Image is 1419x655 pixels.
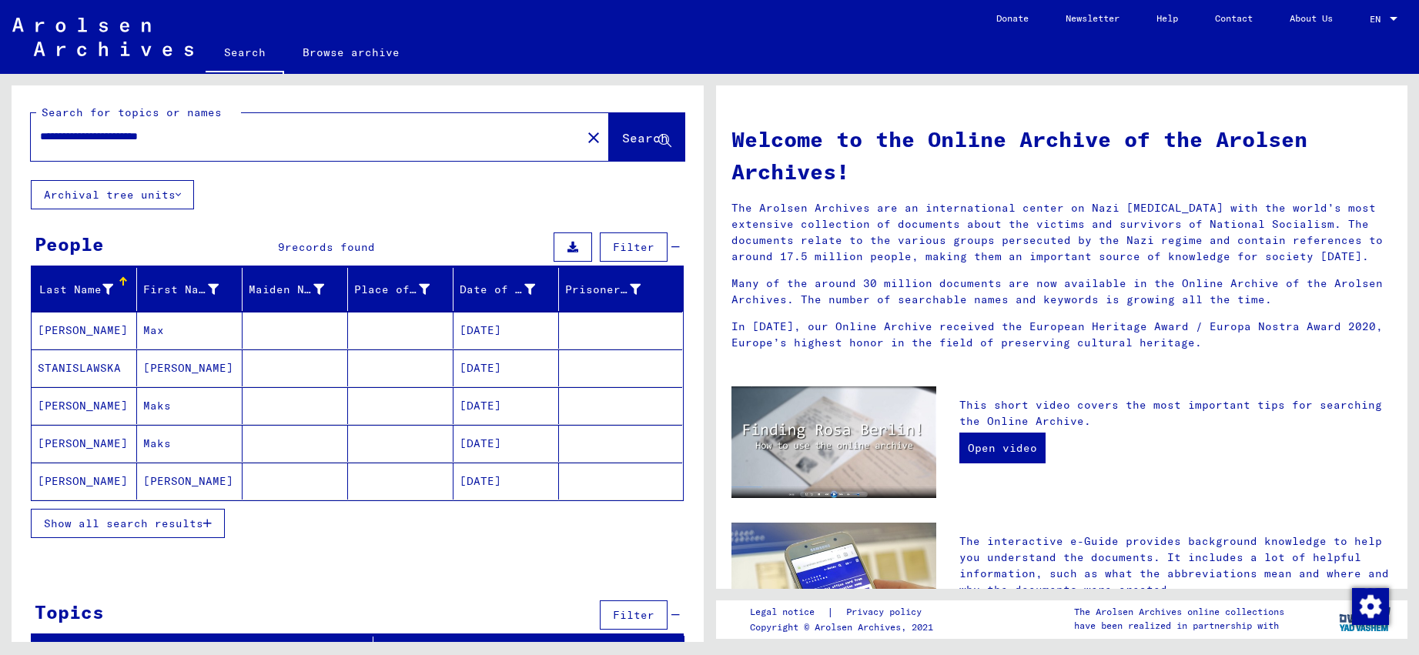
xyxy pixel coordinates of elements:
[613,608,654,622] span: Filter
[731,123,1393,188] h1: Welcome to the Online Archive of the Arolsen Archives!
[750,604,827,620] a: Legal notice
[453,268,559,311] mat-header-cell: Date of Birth
[284,34,418,71] a: Browse archive
[584,129,603,147] mat-icon: close
[137,349,243,386] mat-cell: [PERSON_NAME]
[1370,14,1387,25] span: EN
[1352,588,1389,625] img: Change consent
[243,268,348,311] mat-header-cell: Maiden Name
[32,268,137,311] mat-header-cell: Last Name
[1336,600,1394,638] img: yv_logo.png
[453,312,559,349] mat-cell: [DATE]
[731,276,1393,308] p: Many of the around 30 million documents are now available in the Online Archive of the Arolsen Ar...
[143,282,219,298] div: First Name
[731,386,936,498] img: video.jpg
[348,268,453,311] mat-header-cell: Place of Birth
[453,349,559,386] mat-cell: [DATE]
[565,282,641,298] div: Prisoner #
[137,425,243,462] mat-cell: Maks
[12,18,193,56] img: Arolsen_neg.svg
[137,312,243,349] mat-cell: Max
[578,122,609,152] button: Clear
[750,620,940,634] p: Copyright © Arolsen Archives, 2021
[31,180,194,209] button: Archival tree units
[137,387,243,424] mat-cell: Maks
[38,282,113,298] div: Last Name
[1074,619,1284,633] p: have been realized in partnership with
[31,509,225,538] button: Show all search results
[38,277,136,302] div: Last Name
[44,516,203,530] span: Show all search results
[137,463,243,500] mat-cell: [PERSON_NAME]
[278,240,285,254] span: 9
[285,240,375,254] span: records found
[143,277,242,302] div: First Name
[42,105,222,119] mat-label: Search for topics or names
[959,397,1392,429] p: This short video covers the most important tips for searching the Online Archive.
[834,604,940,620] a: Privacy policy
[206,34,284,74] a: Search
[32,387,137,424] mat-cell: [PERSON_NAME]
[750,604,940,620] div: |
[32,349,137,386] mat-cell: STANISLAWSKA
[32,312,137,349] mat-cell: [PERSON_NAME]
[249,282,324,298] div: Maiden Name
[731,319,1393,351] p: In [DATE], our Online Archive received the European Heritage Award / Europa Nostra Award 2020, Eu...
[613,240,654,254] span: Filter
[609,113,684,161] button: Search
[32,463,137,500] mat-cell: [PERSON_NAME]
[137,268,243,311] mat-header-cell: First Name
[559,268,682,311] mat-header-cell: Prisoner #
[460,277,558,302] div: Date of Birth
[32,425,137,462] mat-cell: [PERSON_NAME]
[453,463,559,500] mat-cell: [DATE]
[622,130,668,145] span: Search
[249,277,347,302] div: Maiden Name
[453,387,559,424] mat-cell: [DATE]
[460,282,535,298] div: Date of Birth
[1074,605,1284,619] p: The Arolsen Archives online collections
[354,282,430,298] div: Place of Birth
[600,232,668,262] button: Filter
[354,277,453,302] div: Place of Birth
[731,200,1393,265] p: The Arolsen Archives are an international center on Nazi [MEDICAL_DATA] with the world’s most ext...
[565,277,664,302] div: Prisoner #
[600,600,668,630] button: Filter
[453,425,559,462] mat-cell: [DATE]
[959,533,1392,598] p: The interactive e-Guide provides background knowledge to help you understand the documents. It in...
[959,433,1046,463] a: Open video
[35,598,104,626] div: Topics
[35,230,104,258] div: People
